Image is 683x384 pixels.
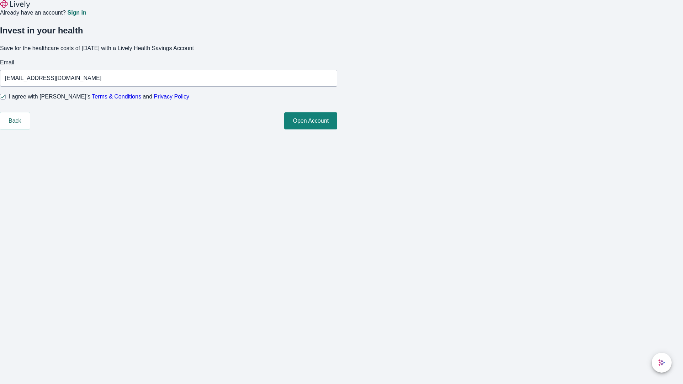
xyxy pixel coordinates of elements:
a: Sign in [67,10,86,16]
button: Open Account [284,112,337,129]
a: Terms & Conditions [92,94,141,100]
span: I agree with [PERSON_NAME]’s and [9,92,189,101]
button: chat [652,353,672,373]
a: Privacy Policy [154,94,190,100]
svg: Lively AI Assistant [658,359,665,366]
